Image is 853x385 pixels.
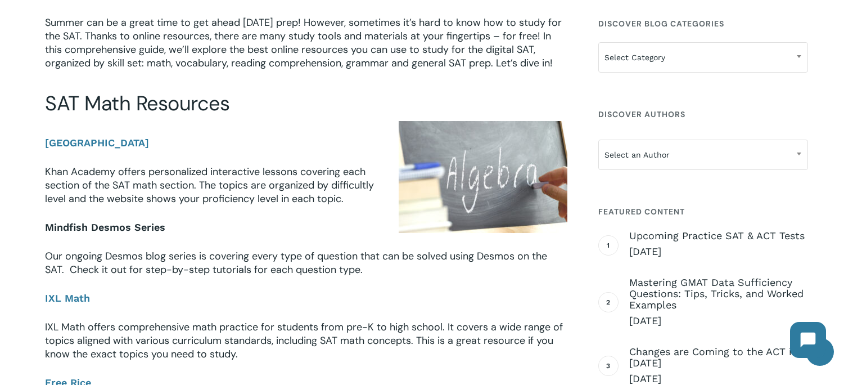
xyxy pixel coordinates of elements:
span: Select Category [599,46,807,69]
span: [DATE] [629,245,808,258]
span: Select an Author [599,143,807,167]
span: Changes are Coming to the ACT in [DATE] [629,346,808,369]
a: Upcoming Practice SAT & ACT Tests [DATE] [629,230,808,258]
h4: Featured Content [598,202,808,222]
b: Mindfish Desmos Series [45,221,165,233]
h4: Discover Blog Categories [598,14,808,34]
a: Mindfish Desmos Series [45,221,169,234]
a: Mastering GMAT Data Sufficiency Questions: Tips, Tricks, and Worked Examples [DATE] [629,277,808,328]
a: IXL Math [45,292,93,305]
a: [GEOGRAPHIC_DATA] [45,136,152,150]
span: Select an Author [598,140,808,170]
span: SAT Math Resources [45,90,229,117]
span: Select Category [598,42,808,73]
h4: Discover Authors [598,104,808,124]
b: [GEOGRAPHIC_DATA] [45,137,149,149]
span: [DATE] [629,314,808,328]
span: IXL Math offers comprehensive math practice for students from pre-K to high school. It covers a w... [45,320,563,361]
span: Summer can be a great time to get ahead [DATE] prep! However, sometimes it’s hard to know how to ... [45,16,562,70]
b: IXL Math [45,292,90,304]
img: SAT study resources math [399,121,567,233]
span: Mastering GMAT Data Sufficiency Questions: Tips, Tricks, and Worked Examples [629,277,808,311]
span: Our ongoing Desmos blog series is covering every type of question that can be solved using Desmos... [45,249,547,276]
span: Khan Academy offers personalized interactive lessons covering each section of the SAT math sectio... [45,165,374,205]
iframe: Chatbot [779,311,837,369]
span: Upcoming Practice SAT & ACT Tests [629,230,808,241]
